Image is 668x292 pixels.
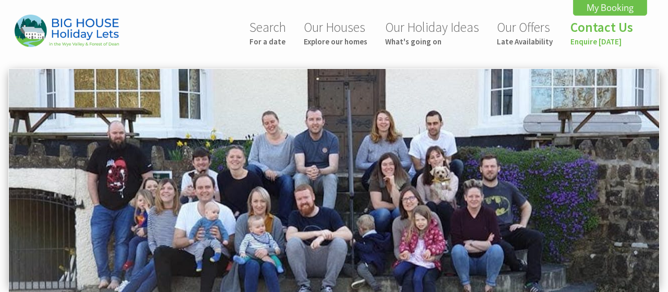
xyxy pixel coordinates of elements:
[385,37,479,46] small: What's going on
[497,19,553,46] a: Our OffersLate Availability
[497,37,553,46] small: Late Availability
[304,19,367,46] a: Our HousesExplore our homes
[570,37,633,46] small: Enquire [DATE]
[15,15,119,46] img: Big House Holiday Lets
[570,19,633,46] a: Contact UsEnquire [DATE]
[249,19,286,46] a: SearchFor a date
[385,19,479,46] a: Our Holiday IdeasWhat's going on
[304,37,367,46] small: Explore our homes
[249,37,286,46] small: For a date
